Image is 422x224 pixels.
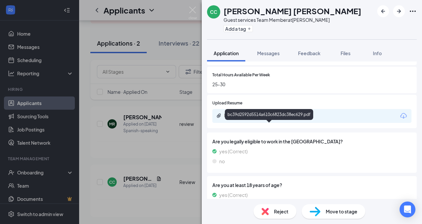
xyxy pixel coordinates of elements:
[298,50,320,56] span: Feedback
[212,138,411,145] span: Are you legally eligible to work in the [GEOGRAPHIC_DATA]?
[409,7,417,15] svg: Ellipses
[225,109,313,120] div: bc39d2592d5514a610c6823dc38ec629.pdf
[257,50,280,56] span: Messages
[219,148,248,155] span: yes (Correct)
[400,112,407,120] svg: Download
[379,7,387,15] svg: ArrowLeftNew
[212,72,270,78] span: Total Hours Available Per Week
[274,208,288,215] span: Reject
[219,191,248,199] span: yes (Correct)
[224,17,361,23] div: Guest services Team Member at [PERSON_NAME]
[400,202,415,217] div: Open Intercom Messenger
[216,113,323,119] a: Paperclipbc39d2592d5514a610c6823dc38ec629.pdf
[224,113,316,118] div: bc39d2592d5514a610c6823dc38ec629.pdf
[212,81,411,88] span: 25-30
[219,158,225,165] span: no
[326,208,357,215] span: Move to stage
[395,7,403,15] svg: ArrowRight
[393,5,405,17] button: ArrowRight
[247,27,251,31] svg: Plus
[377,5,389,17] button: ArrowLeftNew
[373,50,382,56] span: Info
[341,50,350,56] span: Files
[212,181,411,189] span: Are you at least 18 years of age?
[212,100,242,106] span: Upload Resume
[210,9,217,15] div: CC
[214,50,239,56] span: Application
[216,113,222,118] svg: Paperclip
[224,5,361,17] h1: [PERSON_NAME] [PERSON_NAME]
[224,25,253,32] button: PlusAdd a tag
